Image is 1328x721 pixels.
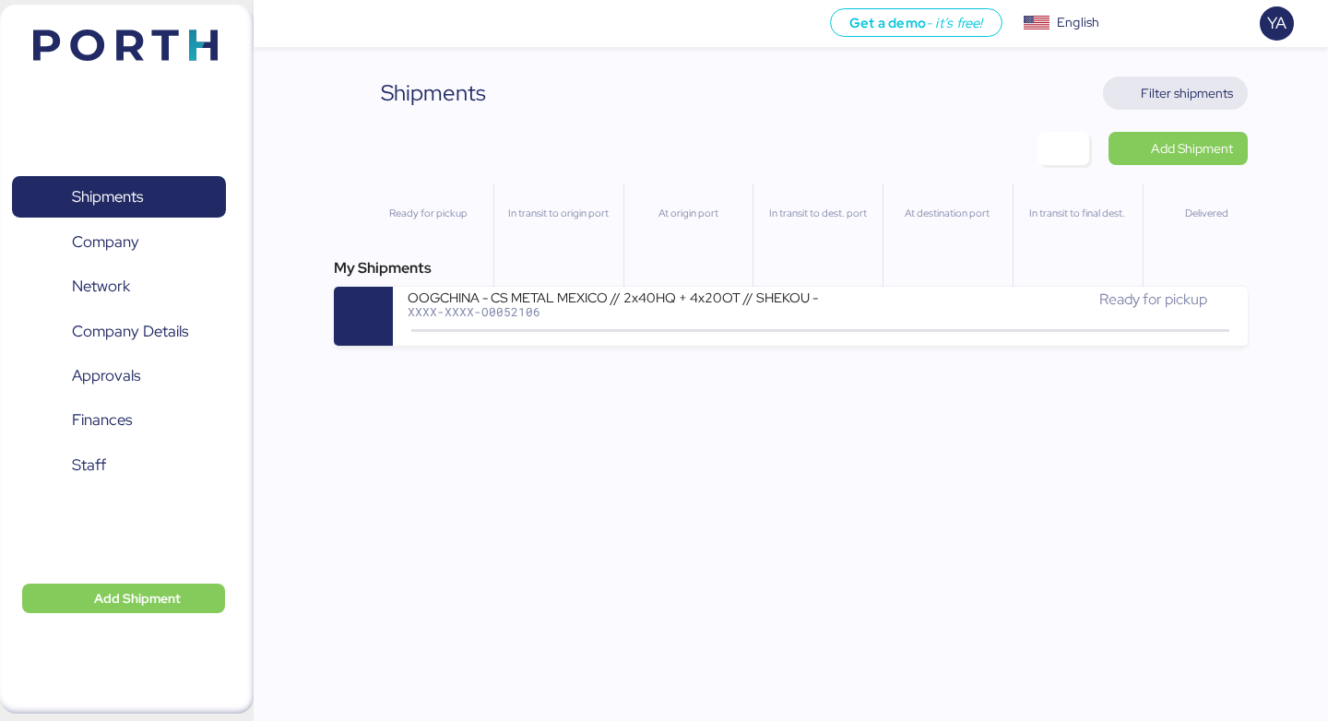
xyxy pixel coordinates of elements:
div: My Shipments [334,257,1247,279]
span: Add Shipment [1151,137,1233,160]
a: Company Details [12,310,226,352]
span: YA [1267,11,1286,35]
span: Add Shipment [94,587,181,609]
button: Menu [265,8,296,40]
a: Company [12,220,226,263]
div: English [1057,13,1099,32]
div: At destination port [891,206,1004,221]
span: Shipments [72,183,143,210]
span: Network [72,273,130,300]
div: XXXX-XXXX-O0052106 [408,305,820,318]
a: Approvals [12,355,226,397]
span: Company Details [72,318,188,345]
div: Shipments [381,77,486,110]
button: Add Shipment [22,584,225,613]
span: Filter shipments [1141,82,1233,104]
div: In transit to origin port [502,206,615,221]
a: Shipments [12,176,226,219]
a: Finances [12,399,226,442]
button: Filter shipments [1103,77,1248,110]
span: Company [72,229,139,255]
a: Staff [12,444,226,487]
a: Network [12,266,226,308]
span: Staff [72,452,106,479]
div: In transit to final dest. [1021,206,1134,221]
a: Add Shipment [1109,132,1248,165]
span: Ready for pickup [1099,290,1207,309]
div: OOGCHINA - CS METAL MEXICO // 2x40HQ + 4x20OT // SHEKOU - MANZANILLO // HBL: OOGSZ25080975 // MBL... [408,289,820,304]
span: Approvals [72,362,140,389]
div: Delivered [1151,206,1264,221]
div: At origin port [632,206,745,221]
div: In transit to dest. port [761,206,874,221]
div: Ready for pickup [371,206,485,221]
span: Finances [72,407,132,433]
